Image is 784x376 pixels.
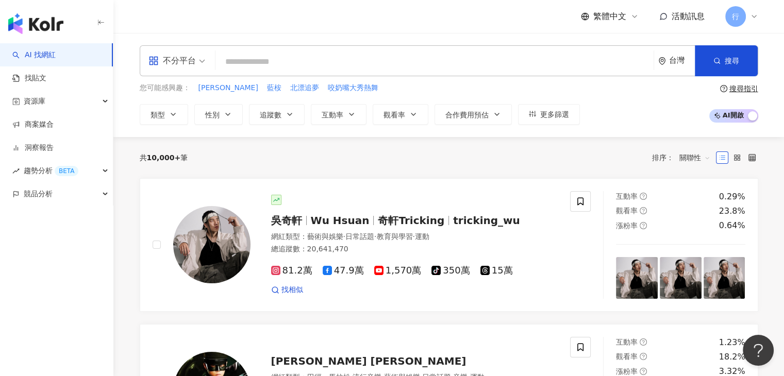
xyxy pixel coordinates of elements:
[24,90,45,113] span: 資源庫
[151,111,165,119] span: 類型
[140,178,758,312] a: KOL Avatar吳奇軒Wu Hsuan奇軒Trickingtricking_wu網紅類型：藝術與娛樂·日常話題·教育與學習·運動總追蹤數：20,641,47081.2萬47.9萬1,570萬...
[148,56,159,66] span: appstore
[719,191,745,202] div: 0.29%
[376,232,412,241] span: 教育與學習
[518,104,580,125] button: 更多篩選
[271,355,466,367] span: [PERSON_NAME] [PERSON_NAME]
[55,166,78,176] div: BETA
[616,221,638,230] span: 漲粉率
[453,214,520,227] span: tricking_wu
[345,232,374,241] span: 日常話題
[732,11,739,22] span: 行
[719,220,745,231] div: 0.64%
[327,82,379,94] button: 咬奶嘴大秀熱舞
[374,265,422,276] span: 1,570萬
[679,149,710,166] span: 關聯性
[640,368,647,375] span: question-circle
[640,338,647,346] span: question-circle
[616,257,658,299] img: post-image
[616,367,638,375] span: 漲粉率
[140,153,188,162] div: 共 筆
[374,232,376,241] span: ·
[8,13,63,34] img: logo
[652,149,716,166] div: 排序：
[271,232,558,242] div: 網紅類型 ：
[704,257,745,299] img: post-image
[343,232,345,241] span: ·
[198,82,259,94] button: [PERSON_NAME]
[281,285,303,295] span: 找相似
[593,11,626,22] span: 繁體中文
[140,83,190,93] span: 您可能感興趣：
[140,104,188,125] button: 類型
[743,335,774,366] iframe: Help Scout Beacon - Open
[290,82,320,94] button: 北漂追夢
[198,83,258,93] span: [PERSON_NAME]
[24,182,53,206] span: 競品分析
[435,104,512,125] button: 合作費用預估
[729,84,758,93] div: 搜尋指引
[640,207,647,214] span: question-circle
[307,232,343,241] span: 藝術與娛樂
[719,337,745,348] div: 1.23%
[205,111,220,119] span: 性別
[725,57,739,65] span: 搜尋
[311,214,370,227] span: Wu Hsuan
[616,192,638,200] span: 互動率
[412,232,414,241] span: ·
[148,53,196,69] div: 不分平台
[640,193,647,200] span: question-circle
[719,206,745,217] div: 23.8%
[415,232,429,241] span: 運動
[271,265,312,276] span: 81.2萬
[147,153,181,162] span: 10,000+
[672,11,705,21] span: 活動訊息
[12,143,54,153] a: 洞察報告
[660,257,702,299] img: post-image
[640,222,647,229] span: question-circle
[271,244,558,254] div: 總追蹤數 ： 20,641,470
[260,111,281,119] span: 追蹤數
[12,73,46,83] a: 找貼文
[12,167,20,175] span: rise
[12,119,54,130] a: 商案媒合
[322,111,343,119] span: 互動率
[695,45,758,76] button: 搜尋
[719,351,745,363] div: 18.2%
[271,214,302,227] span: 吳奇軒
[378,214,444,227] span: 奇軒Tricking
[431,265,470,276] span: 350萬
[720,85,727,92] span: question-circle
[373,104,428,125] button: 觀看率
[328,83,378,93] span: 咬奶嘴大秀熱舞
[616,207,638,215] span: 觀看率
[24,159,78,182] span: 趨勢分析
[194,104,243,125] button: 性別
[669,56,695,65] div: 台灣
[540,110,569,118] span: 更多篩選
[383,111,405,119] span: 觀看率
[616,338,638,346] span: 互動率
[658,57,666,65] span: environment
[616,352,638,361] span: 觀看率
[290,83,319,93] span: 北漂追夢
[266,82,282,94] button: 藍桉
[271,285,303,295] a: 找相似
[480,265,513,276] span: 15萬
[323,265,364,276] span: 47.9萬
[311,104,366,125] button: 互動率
[267,83,281,93] span: 藍桉
[249,104,305,125] button: 追蹤數
[445,111,489,119] span: 合作費用預估
[640,353,647,360] span: question-circle
[12,50,56,60] a: searchAI 找網紅
[173,206,251,283] img: KOL Avatar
